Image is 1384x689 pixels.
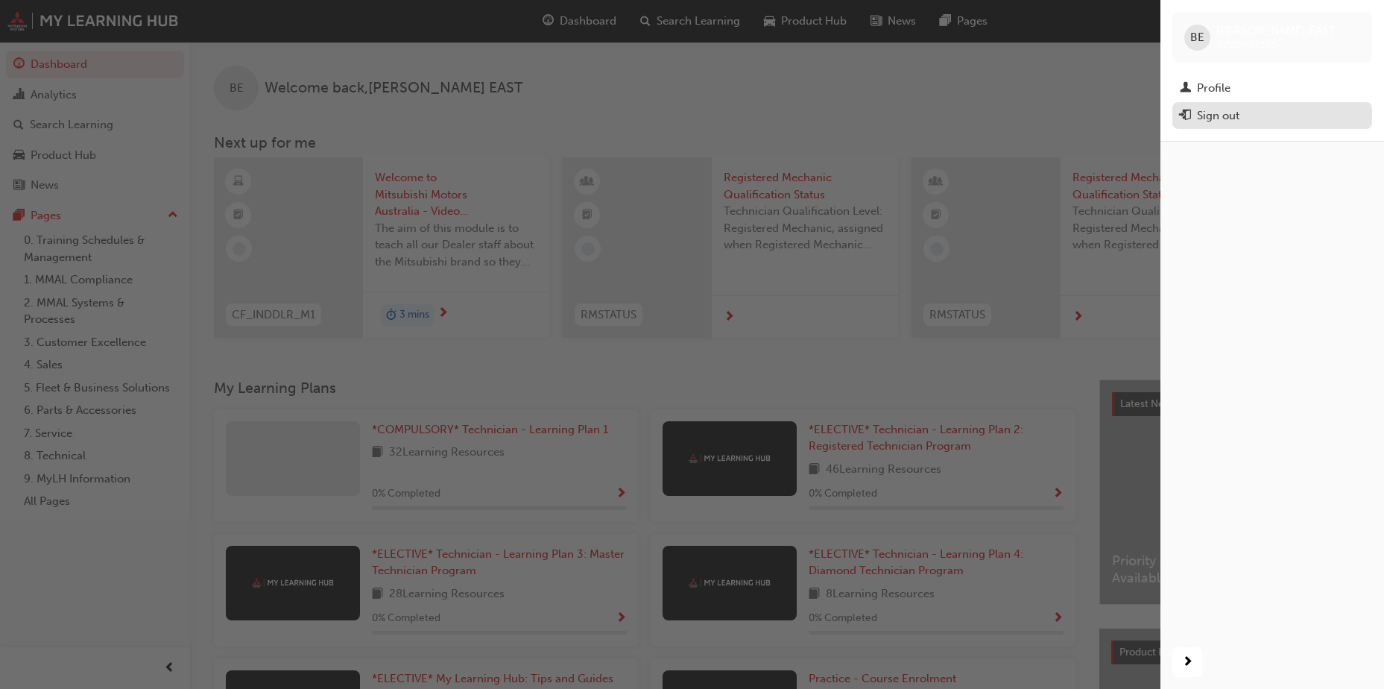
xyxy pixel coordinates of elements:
[1172,75,1372,102] a: Profile
[1216,24,1335,37] span: [PERSON_NAME] EAST
[1180,110,1191,123] span: exit-icon
[1182,653,1193,672] span: next-icon
[1172,102,1372,130] button: Sign out
[1216,38,1277,51] span: 0005807185
[1197,107,1239,125] div: Sign out
[1190,29,1204,46] span: BE
[1180,82,1191,95] span: man-icon
[1197,80,1230,97] div: Profile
